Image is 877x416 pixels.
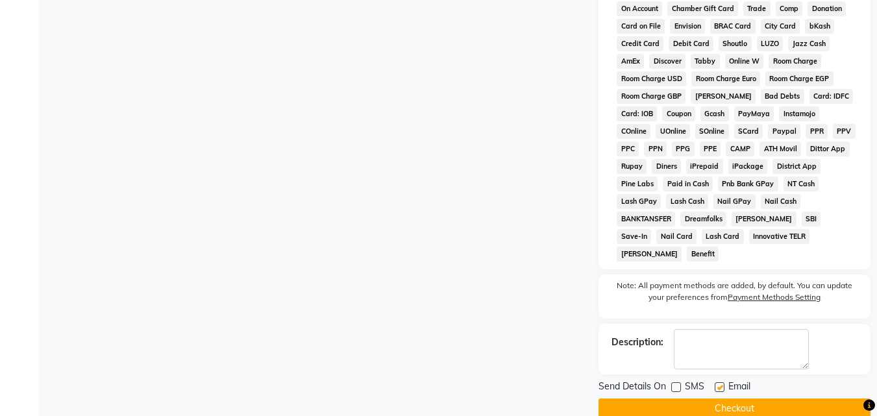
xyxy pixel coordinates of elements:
[728,380,750,396] span: Email
[644,141,667,156] span: PPN
[761,19,800,34] span: City Card
[700,106,729,121] span: Gcash
[768,124,800,139] span: Paypal
[680,212,726,226] span: Dreamfolks
[806,141,850,156] span: Dittor App
[769,54,821,69] span: Room Charge
[672,141,695,156] span: PPG
[700,141,721,156] span: PPE
[617,141,639,156] span: PPC
[691,54,720,69] span: Tabby
[728,159,768,174] span: iPackage
[666,194,708,209] span: Lash Cash
[710,19,756,34] span: BRAC Card
[652,159,681,174] span: Diners
[687,247,719,262] span: Benefit
[670,19,705,34] span: Envision
[617,19,665,34] span: Card on File
[749,229,810,244] span: Innovative TELR
[663,177,713,191] span: Paid in Cash
[599,380,666,396] span: Send Details On
[713,194,756,209] span: Nail GPay
[617,36,663,51] span: Credit Card
[617,1,662,16] span: On Account
[718,177,778,191] span: Pnb Bank GPay
[669,36,713,51] span: Debit Card
[808,1,846,16] span: Donation
[779,106,819,121] span: Instamojo
[772,159,821,174] span: District App
[802,212,821,226] span: SBI
[656,124,690,139] span: UOnline
[662,106,695,121] span: Coupon
[617,212,675,226] span: BANKTANSFER
[776,1,803,16] span: Comp
[734,124,763,139] span: SCard
[649,54,686,69] span: Discover
[667,1,738,16] span: Chamber Gift Card
[784,177,819,191] span: NT Cash
[719,36,752,51] span: Shoutlo
[617,177,658,191] span: Pine Labs
[761,89,804,104] span: Bad Debts
[611,336,663,349] div: Description:
[656,229,697,244] span: Nail Card
[728,291,821,303] label: Payment Methods Setting
[617,54,644,69] span: AmEx
[691,89,756,104] span: [PERSON_NAME]
[805,19,834,34] span: bKash
[617,89,686,104] span: Room Charge GBP
[617,229,651,244] span: Save-In
[685,380,704,396] span: SMS
[617,106,657,121] span: Card: IOB
[702,229,744,244] span: Lash Card
[611,280,858,308] label: Note: All payment methods are added, by default. You can update your preferences from
[806,124,828,139] span: PPR
[732,212,797,226] span: [PERSON_NAME]
[617,159,647,174] span: Rupay
[743,1,771,16] span: Trade
[686,159,723,174] span: iPrepaid
[734,106,774,121] span: PayMaya
[617,71,686,86] span: Room Charge USD
[761,194,801,209] span: Nail Cash
[617,194,661,209] span: Lash GPay
[617,247,682,262] span: [PERSON_NAME]
[726,141,754,156] span: CAMP
[691,71,760,86] span: Room Charge Euro
[765,71,834,86] span: Room Charge EGP
[760,141,801,156] span: ATH Movil
[757,36,784,51] span: LUZO
[617,124,650,139] span: COnline
[809,89,854,104] span: Card: IDFC
[788,36,830,51] span: Jazz Cash
[695,124,729,139] span: SOnline
[833,124,856,139] span: PPV
[725,54,764,69] span: Online W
